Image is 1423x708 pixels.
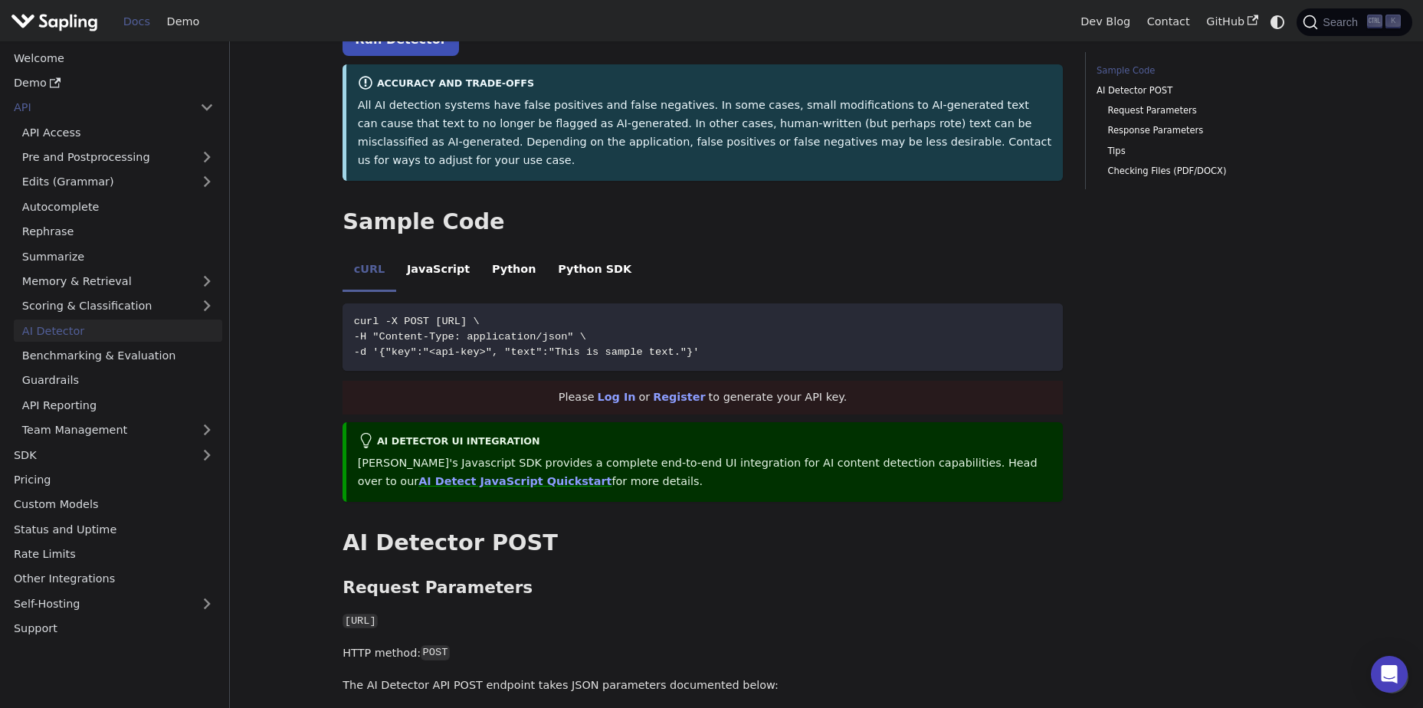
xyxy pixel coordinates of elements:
[421,645,450,660] code: POST
[418,475,611,487] a: AI Detect JavaScript Quickstart
[343,208,1063,236] h2: Sample Code
[354,346,700,358] span: -d '{"key":"<api-key>", "text":"This is sample text."}'
[653,391,705,403] a: Register
[1097,64,1304,78] a: Sample Code
[5,543,222,565] a: Rate Limits
[358,433,1052,451] div: AI Detector UI integration
[1107,164,1299,179] a: Checking Files (PDF/DOCX)
[1139,10,1198,34] a: Contact
[115,10,159,34] a: Docs
[354,316,480,327] span: curl -X POST [URL] \
[343,644,1063,663] p: HTTP method:
[1318,16,1367,28] span: Search
[11,11,103,33] a: Sapling.ai
[1107,123,1299,138] a: Response Parameters
[358,97,1052,169] p: All AI detection systems have false positives and false negatives. In some cases, small modificat...
[14,195,222,218] a: Autocomplete
[5,47,222,69] a: Welcome
[14,295,222,317] a: Scoring & Classification
[5,97,192,119] a: API
[354,331,586,343] span: -H "Content-Type: application/json" \
[481,250,547,293] li: Python
[192,97,222,119] button: Collapse sidebar category 'API'
[1107,144,1299,159] a: Tips
[343,578,1063,598] h3: Request Parameters
[5,568,222,590] a: Other Integrations
[5,469,222,491] a: Pricing
[358,454,1052,491] p: [PERSON_NAME]'s Javascript SDK provides a complete end-to-end UI integration for AI content detec...
[14,146,222,169] a: Pre and Postprocessing
[1097,84,1304,98] a: AI Detector POST
[14,369,222,392] a: Guardrails
[343,529,1063,557] h2: AI Detector POST
[547,250,643,293] li: Python SDK
[1107,103,1299,118] a: Request Parameters
[14,171,222,193] a: Edits (Grammar)
[14,270,222,293] a: Memory & Retrieval
[14,419,222,441] a: Team Management
[1267,11,1289,33] button: Switch between dark and light mode (currently system mode)
[14,245,222,267] a: Summarize
[343,381,1063,415] div: Please or to generate your API key.
[5,444,192,466] a: SDK
[396,250,481,293] li: JavaScript
[1198,10,1266,34] a: GitHub
[14,345,222,367] a: Benchmarking & Evaluation
[11,11,98,33] img: Sapling.ai
[159,10,208,34] a: Demo
[343,250,395,293] li: cURL
[5,592,222,615] a: Self-Hosting
[14,221,222,243] a: Rephrase
[5,493,222,516] a: Custom Models
[1371,656,1408,693] div: Open Intercom Messenger
[343,677,1063,695] p: The AI Detector API POST endpoint takes JSON parameters documented below:
[5,618,222,640] a: Support
[343,614,378,629] code: [URL]
[192,444,222,466] button: Expand sidebar category 'SDK'
[1072,10,1138,34] a: Dev Blog
[1385,15,1401,28] kbd: K
[5,72,222,94] a: Demo
[14,320,222,342] a: AI Detector
[1297,8,1412,36] button: Search (Ctrl+K)
[598,391,636,403] a: Log In
[5,518,222,540] a: Status and Uptime
[14,121,222,143] a: API Access
[14,394,222,416] a: API Reporting
[358,75,1052,93] div: Accuracy and Trade-offs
